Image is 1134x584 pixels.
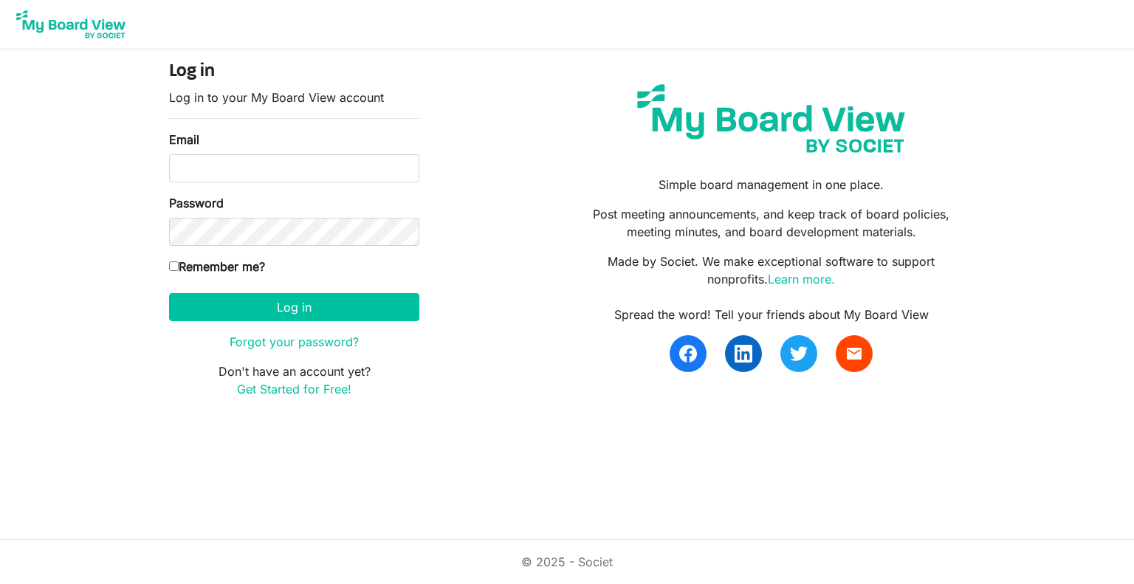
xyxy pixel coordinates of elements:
a: Get Started for Free! [237,382,351,396]
a: Forgot your password? [230,334,359,349]
label: Password [169,194,224,212]
img: twitter.svg [790,345,808,363]
div: Spread the word! Tell your friends about My Board View [578,306,965,323]
span: email [845,345,863,363]
img: facebook.svg [679,345,697,363]
a: email [836,335,873,372]
a: Learn more. [768,272,835,286]
p: Simple board management in one place. [578,176,965,193]
input: Remember me? [169,261,179,271]
p: Post meeting announcements, and keep track of board policies, meeting minutes, and board developm... [578,205,965,241]
label: Remember me? [169,258,265,275]
p: Log in to your My Board View account [169,89,419,106]
img: My Board View Logo [12,6,130,43]
button: Log in [169,293,419,321]
h4: Log in [169,61,419,83]
p: Made by Societ. We make exceptional software to support nonprofits. [578,253,965,288]
img: linkedin.svg [735,345,752,363]
label: Email [169,131,199,148]
p: Don't have an account yet? [169,363,419,398]
a: © 2025 - Societ [521,554,613,569]
img: my-board-view-societ.svg [626,73,916,164]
